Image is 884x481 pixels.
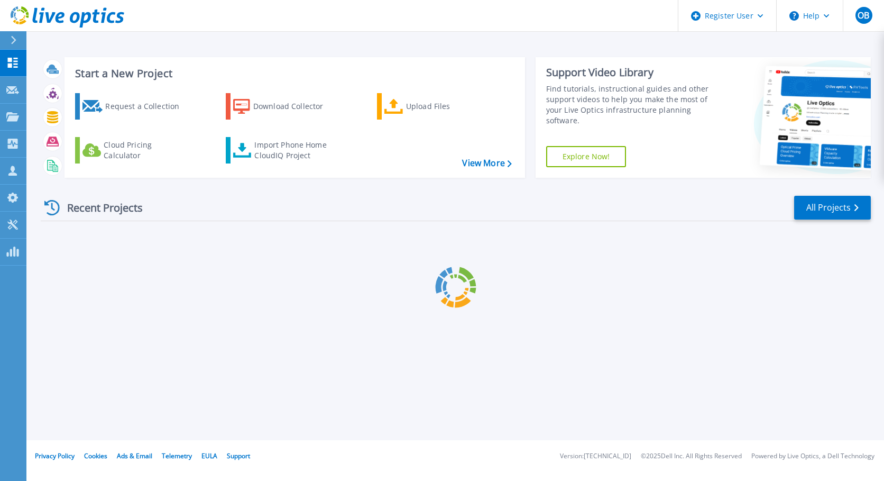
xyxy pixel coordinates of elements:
[253,96,338,117] div: Download Collector
[35,451,75,460] a: Privacy Policy
[201,451,217,460] a: EULA
[560,453,631,460] li: Version: [TECHNICAL_ID]
[546,84,716,126] div: Find tutorials, instructional guides and other support videos to help you make the most of your L...
[75,137,193,164] a: Cloud Pricing Calculator
[104,140,188,161] div: Cloud Pricing Calculator
[794,196,871,220] a: All Projects
[546,66,716,79] div: Support Video Library
[254,140,337,161] div: Import Phone Home CloudIQ Project
[751,453,874,460] li: Powered by Live Optics, a Dell Technology
[84,451,107,460] a: Cookies
[75,68,511,79] h3: Start a New Project
[105,96,190,117] div: Request a Collection
[377,93,495,120] a: Upload Files
[41,195,157,221] div: Recent Projects
[227,451,250,460] a: Support
[858,11,869,20] span: OB
[162,451,192,460] a: Telemetry
[641,453,742,460] li: © 2025 Dell Inc. All Rights Reserved
[462,158,511,168] a: View More
[546,146,627,167] a: Explore Now!
[117,451,152,460] a: Ads & Email
[406,96,491,117] div: Upload Files
[226,93,344,120] a: Download Collector
[75,93,193,120] a: Request a Collection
